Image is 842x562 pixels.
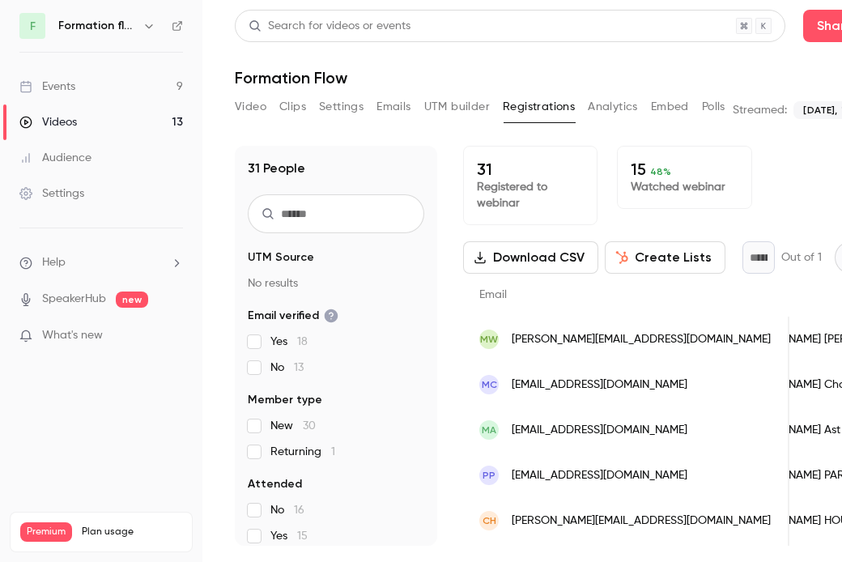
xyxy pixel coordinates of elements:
[376,94,410,120] button: Emails
[294,362,304,373] span: 13
[19,150,91,166] div: Audience
[248,159,305,178] h1: 31 People
[19,185,84,202] div: Settings
[512,377,687,394] span: [EMAIL_ADDRESS][DOMAIN_NAME]
[479,289,507,300] span: Email
[248,392,322,408] span: Member type
[480,332,498,347] span: MW
[249,18,410,35] div: Search for videos or events
[477,179,584,211] p: Registered to webinar
[605,241,725,274] button: Create Lists
[42,327,103,344] span: What's new
[319,94,364,120] button: Settings
[58,18,136,34] h6: Formation flow
[512,331,771,348] span: [PERSON_NAME][EMAIL_ADDRESS][DOMAIN_NAME]
[248,249,314,266] span: UTM Source
[303,420,316,432] span: 30
[20,522,72,542] span: Premium
[463,241,598,274] button: Download CSV
[82,526,182,539] span: Plan usage
[270,528,308,544] span: Yes
[294,505,304,516] span: 16
[512,422,687,439] span: [EMAIL_ADDRESS][DOMAIN_NAME]
[483,468,495,483] span: PP
[42,254,66,271] span: Help
[631,160,738,179] p: 15
[482,377,497,392] span: MC
[19,254,183,271] li: help-dropdown-opener
[270,502,304,518] span: No
[19,79,75,95] div: Events
[781,249,822,266] p: Out of 1
[248,476,302,492] span: Attended
[30,18,36,35] span: F
[650,166,671,177] span: 48 %
[270,334,308,350] span: Yes
[270,444,335,460] span: Returning
[512,467,687,484] span: [EMAIL_ADDRESS][DOMAIN_NAME]
[483,513,496,528] span: CH
[248,275,424,292] p: No results
[477,160,584,179] p: 31
[424,94,490,120] button: UTM builder
[279,94,306,120] button: Clips
[331,446,335,458] span: 1
[588,94,638,120] button: Analytics
[270,360,304,376] span: No
[116,292,148,308] span: new
[651,94,689,120] button: Embed
[803,103,837,117] span: [DATE],
[503,94,575,120] button: Registrations
[297,336,308,347] span: 18
[733,102,787,118] p: Streamed:
[235,94,266,120] button: Video
[164,329,183,343] iframe: Noticeable Trigger
[248,308,338,324] span: Email verified
[297,530,308,542] span: 15
[512,513,771,530] span: [PERSON_NAME][EMAIL_ADDRESS][DOMAIN_NAME]
[482,423,496,437] span: MA
[631,179,738,195] p: Watched webinar
[702,94,725,120] button: Polls
[19,114,77,130] div: Videos
[270,418,316,434] span: New
[42,291,106,308] a: SpeakerHub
